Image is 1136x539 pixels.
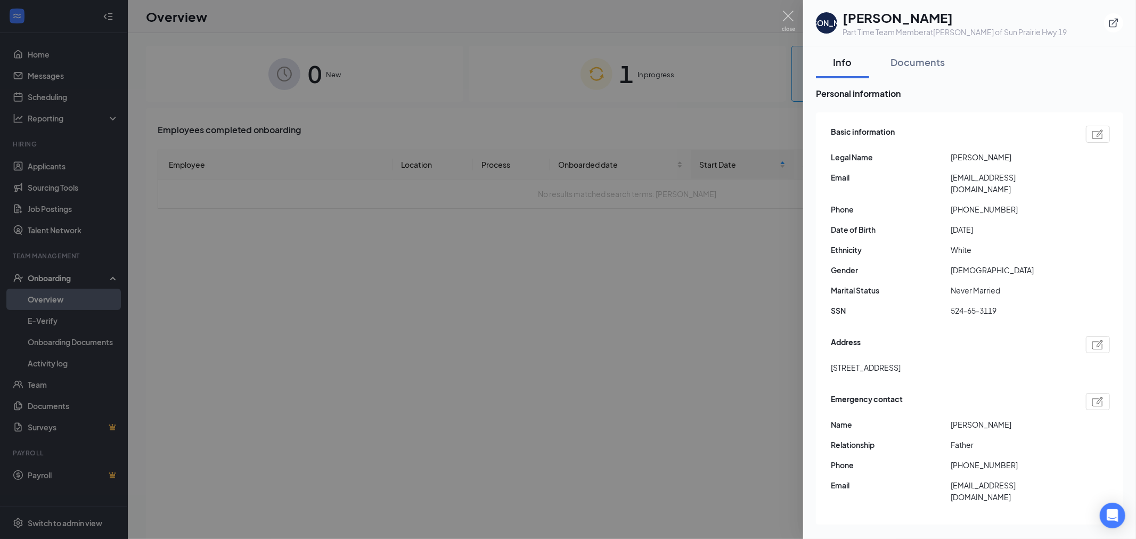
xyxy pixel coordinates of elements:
span: [EMAIL_ADDRESS][DOMAIN_NAME] [951,479,1070,503]
span: Email [831,479,951,491]
span: [STREET_ADDRESS] [831,362,901,373]
div: [PERSON_NAME] [796,18,857,28]
span: Gender [831,264,951,276]
svg: ExternalLink [1108,18,1119,28]
div: Open Intercom Messenger [1100,503,1125,528]
button: ExternalLink [1104,13,1123,32]
div: Part Time Team Member at [PERSON_NAME] of Sun Prairie Hwy 19 [843,27,1067,37]
span: Phone [831,203,951,215]
span: Never Married [951,284,1070,296]
span: White [951,244,1070,256]
span: Personal information [816,87,1123,100]
span: Date of Birth [831,224,951,235]
span: Father [951,439,1070,451]
span: [DATE] [951,224,1070,235]
span: [PHONE_NUMBER] [951,459,1070,471]
span: Phone [831,459,951,471]
span: [PERSON_NAME] [951,151,1070,163]
span: Marital Status [831,284,951,296]
span: [PHONE_NUMBER] [951,203,1070,215]
span: SSN [831,305,951,316]
span: Basic information [831,126,895,143]
div: Documents [890,55,945,69]
span: Emergency contact [831,393,903,410]
span: [PERSON_NAME] [951,419,1070,430]
span: 524-65-3119 [951,305,1070,316]
span: Name [831,419,951,430]
span: Legal Name [831,151,951,163]
span: Relationship [831,439,951,451]
h1: [PERSON_NAME] [843,9,1067,27]
span: Address [831,336,861,353]
span: [DEMOGRAPHIC_DATA] [951,264,1070,276]
span: Ethnicity [831,244,951,256]
span: Email [831,171,951,183]
div: Info [827,55,859,69]
span: [EMAIL_ADDRESS][DOMAIN_NAME] [951,171,1070,195]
